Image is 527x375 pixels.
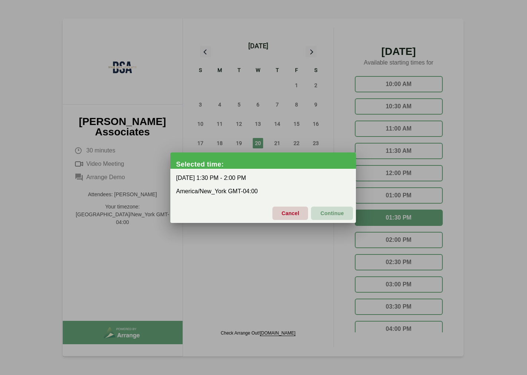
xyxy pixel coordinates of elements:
[320,205,344,221] span: Continue
[311,207,353,220] button: Continue
[281,205,299,221] span: Cancel
[176,161,356,168] div: Selected time:
[170,169,356,201] div: [DATE] 1:30 PM - 2:00 PM America/New_York GMT-04:00
[272,207,308,220] button: Cancel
